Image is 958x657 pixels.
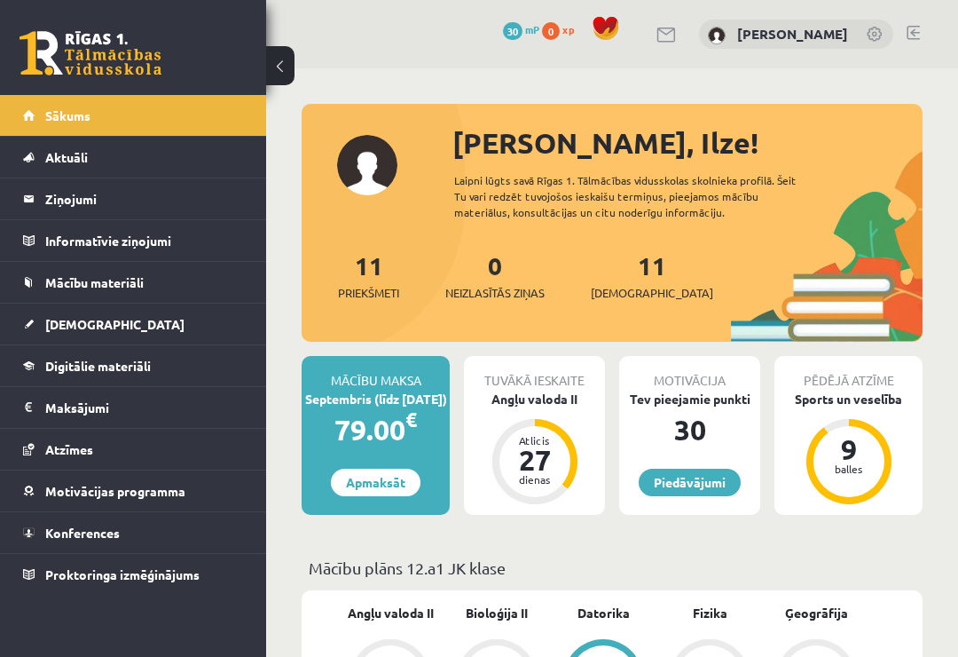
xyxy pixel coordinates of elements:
[639,469,741,496] a: Piedāvājumi
[774,390,923,408] div: Sports un veselība
[619,390,760,408] div: Tev pieejamie punkti
[23,345,244,386] a: Digitālie materiāli
[23,471,244,511] a: Motivācijas programma
[454,172,827,220] div: Laipni lūgts savā Rīgas 1. Tālmācības vidusskolas skolnieka profilā. Šeit Tu vari redzēt tuvojošo...
[785,604,848,622] a: Ģeogrāfija
[464,390,605,507] a: Angļu valoda II Atlicis 27 dienas
[45,274,144,290] span: Mācību materiāli
[822,435,876,463] div: 9
[591,249,713,302] a: 11[DEMOGRAPHIC_DATA]
[45,483,185,499] span: Motivācijas programma
[737,25,848,43] a: [PERSON_NAME]
[503,22,522,40] span: 30
[45,525,120,541] span: Konferences
[405,407,417,432] span: €
[619,408,760,451] div: 30
[525,22,539,36] span: mP
[577,604,630,622] a: Datorika
[464,356,605,390] div: Tuvākā ieskaite
[45,107,90,123] span: Sākums
[45,441,93,457] span: Atzīmes
[23,304,244,344] a: [DEMOGRAPHIC_DATA]
[302,356,450,390] div: Mācību maksa
[45,316,185,332] span: [DEMOGRAPHIC_DATA]
[693,604,727,622] a: Fizika
[302,408,450,451] div: 79.00
[23,512,244,553] a: Konferences
[23,262,244,303] a: Mācību materiāli
[619,356,760,390] div: Motivācija
[445,249,545,302] a: 0Neizlasītās ziņas
[45,387,244,428] legend: Maksājumi
[23,429,244,470] a: Atzīmes
[45,220,244,261] legend: Informatīvie ziņojumi
[338,284,399,302] span: Priekšmeti
[774,390,923,507] a: Sports un veselība 9 balles
[508,474,561,485] div: dienas
[774,356,923,390] div: Pēdējā atzīme
[708,27,726,44] img: Ilze Everte
[503,22,539,36] a: 30 mP
[302,390,450,408] div: Septembris (līdz [DATE])
[45,566,200,582] span: Proktoringa izmēģinājums
[45,358,151,374] span: Digitālie materiāli
[45,178,244,219] legend: Ziņojumi
[508,435,561,446] div: Atlicis
[452,122,923,164] div: [PERSON_NAME], Ilze!
[23,178,244,219] a: Ziņojumi
[542,22,560,40] span: 0
[20,31,161,75] a: Rīgas 1. Tālmācības vidusskola
[23,387,244,428] a: Maksājumi
[331,469,420,496] a: Apmaksāt
[23,220,244,261] a: Informatīvie ziņojumi
[562,22,574,36] span: xp
[464,390,605,408] div: Angļu valoda II
[445,284,545,302] span: Neizlasītās ziņas
[822,463,876,474] div: balles
[45,149,88,165] span: Aktuāli
[542,22,583,36] a: 0 xp
[348,604,434,622] a: Angļu valoda II
[466,604,528,622] a: Bioloģija II
[23,95,244,136] a: Sākums
[309,556,915,580] p: Mācību plāns 12.a1 JK klase
[23,137,244,178] a: Aktuāli
[338,249,399,302] a: 11Priekšmeti
[591,284,713,302] span: [DEMOGRAPHIC_DATA]
[508,446,561,474] div: 27
[23,554,244,595] a: Proktoringa izmēģinājums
